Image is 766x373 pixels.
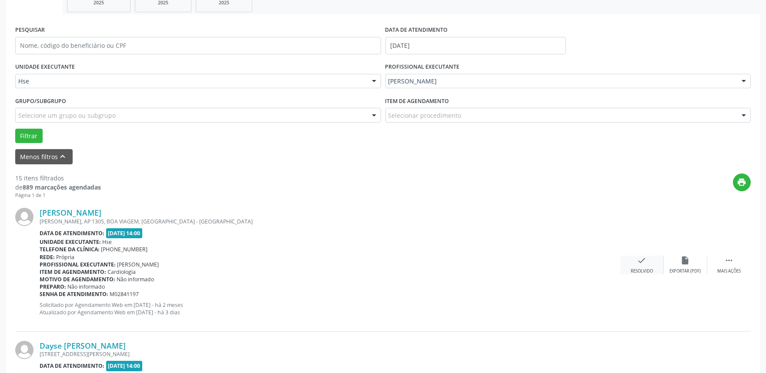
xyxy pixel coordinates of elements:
b: Senha de atendimento: [40,290,108,298]
i: keyboard_arrow_up [58,152,68,161]
b: Motivo de agendamento: [40,276,115,283]
label: PESQUISAR [15,23,45,37]
b: Preparo: [40,283,66,290]
a: Dayse [PERSON_NAME] [40,341,126,350]
span: Selecione um grupo ou subgrupo [18,111,116,120]
span: [DATE] 14:00 [106,361,143,371]
label: DATA DE ATENDIMENTO [385,23,448,37]
div: 15 itens filtrados [15,173,101,183]
p: Solicitado por Agendamento Web em [DATE] - há 2 meses Atualizado por Agendamento Web em [DATE] - ... [40,301,620,316]
span: [PERSON_NAME] [117,261,159,268]
i:  [724,256,734,265]
b: Data de atendimento: [40,230,104,237]
b: Data de atendimento: [40,362,104,370]
button: Filtrar [15,129,43,143]
span: [PERSON_NAME] [388,77,733,86]
div: Resolvido [631,268,653,274]
a: [PERSON_NAME] [40,208,101,217]
div: [STREET_ADDRESS][PERSON_NAME] [40,350,620,358]
b: Item de agendamento: [40,268,106,276]
div: [PERSON_NAME], AP 1305, BOA VIAGEM, [GEOGRAPHIC_DATA] - [GEOGRAPHIC_DATA] [40,218,620,225]
label: Item de agendamento [385,94,449,108]
input: Nome, código do beneficiário ou CPF [15,37,381,54]
div: Exportar (PDF) [670,268,701,274]
span: Própria [57,253,75,261]
input: Selecione um intervalo [385,37,566,54]
b: Unidade executante: [40,238,101,246]
span: Não informado [117,276,154,283]
b: Rede: [40,253,55,261]
b: Profissional executante: [40,261,116,268]
span: M02841197 [110,290,139,298]
span: Hse [103,238,112,246]
i: check [637,256,647,265]
span: Selecionar procedimento [388,111,462,120]
label: UNIDADE EXECUTANTE [15,60,75,74]
div: Página 1 de 1 [15,192,101,199]
span: Cardiologia [108,268,136,276]
img: img [15,208,33,226]
label: Grupo/Subgrupo [15,94,66,108]
i: insert_drive_file [681,256,690,265]
button: Menos filtroskeyboard_arrow_up [15,149,73,164]
button: print [733,173,751,191]
b: Telefone da clínica: [40,246,100,253]
div: Mais ações [717,268,741,274]
label: PROFISSIONAL EXECUTANTE [385,60,460,74]
span: [DATE] 14:00 [106,228,143,238]
span: [PHONE_NUMBER] [101,246,148,253]
span: Não informado [68,283,105,290]
strong: 889 marcações agendadas [23,183,101,191]
i: print [737,177,747,187]
img: img [15,341,33,359]
div: de [15,183,101,192]
span: Hse [18,77,363,86]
